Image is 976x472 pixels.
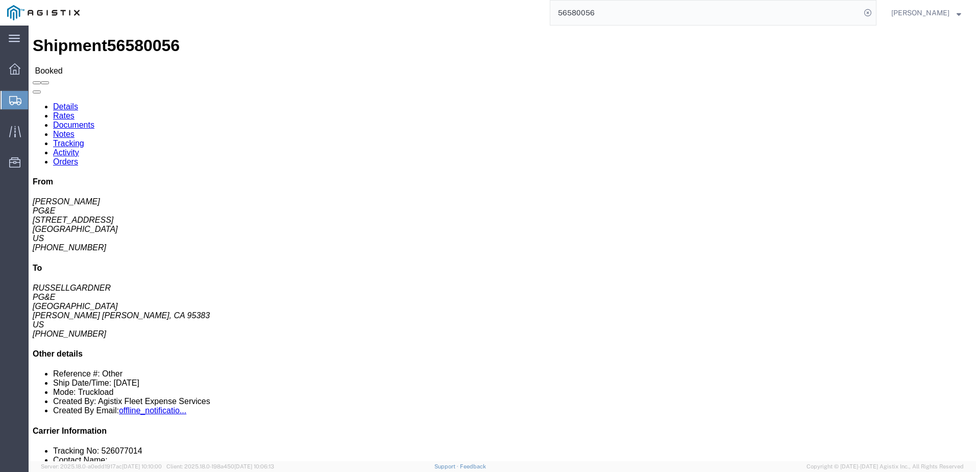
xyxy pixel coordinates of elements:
input: Search for shipment number, reference number [550,1,861,25]
a: Support [434,463,460,469]
span: [DATE] 10:06:13 [234,463,274,469]
span: Copyright © [DATE]-[DATE] Agistix Inc., All Rights Reserved [807,462,964,471]
span: Server: 2025.18.0-a0edd1917ac [41,463,162,469]
button: [PERSON_NAME] [891,7,962,19]
span: [DATE] 10:10:00 [122,463,162,469]
span: Client: 2025.18.0-198a450 [166,463,274,469]
iframe: FS Legacy Container [29,26,976,461]
a: Feedback [460,463,486,469]
span: Deni Smith [891,7,949,18]
img: logo [7,5,80,20]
